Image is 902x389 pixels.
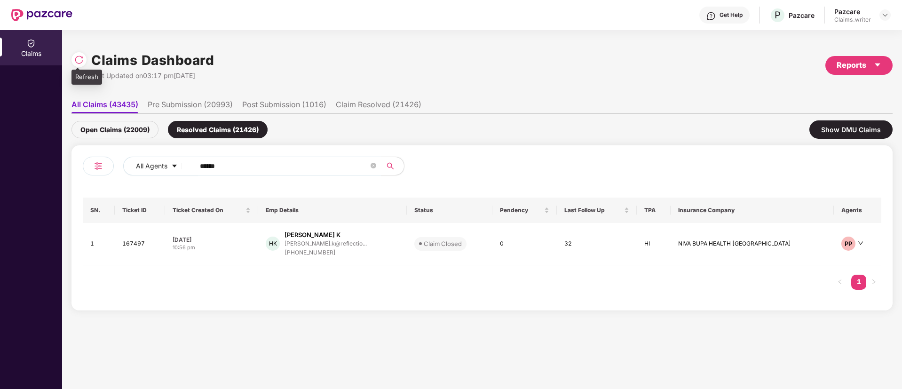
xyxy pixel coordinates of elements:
[285,240,367,246] div: [PERSON_NAME].k@reflectio...
[881,11,889,19] img: svg+xml;base64,PHN2ZyBpZD0iRHJvcGRvd24tMzJ4MzIiIHhtbG5zPSJodHRwOi8vd3d3LnczLm9yZy8yMDAwL3N2ZyIgd2...
[492,198,557,223] th: Pendency
[123,157,198,175] button: All Agentscaret-down
[834,16,871,24] div: Claims_writer
[258,198,407,223] th: Emp Details
[136,161,167,171] span: All Agents
[809,120,893,139] div: Show DMU Claims
[71,121,158,138] div: Open Claims (22009)
[285,248,367,257] div: [PHONE_NUMBER]
[841,237,855,251] div: PP
[91,71,214,81] div: Last Updated on 03:17 pm[DATE]
[168,121,268,138] div: Resolved Claims (21426)
[557,198,637,223] th: Last Follow Up
[837,59,881,71] div: Reports
[851,275,866,289] a: 1
[91,50,214,71] h1: Claims Dashboard
[407,198,493,223] th: Status
[171,163,178,170] span: caret-down
[866,275,881,290] button: right
[874,61,881,69] span: caret-down
[866,275,881,290] li: Next Page
[93,160,104,172] img: svg+xml;base64,PHN2ZyB4bWxucz0iaHR0cDovL3d3dy53My5vcmcvMjAwMC9zdmciIHdpZHRoPSIyNCIgaGVpZ2h0PSIyNC...
[381,157,404,175] button: search
[637,223,671,265] td: HI
[242,100,326,113] li: Post Submission (1016)
[775,9,781,21] span: P
[148,100,233,113] li: Pre Submission (20993)
[832,275,847,290] button: left
[11,9,72,21] img: New Pazcare Logo
[706,11,716,21] img: svg+xml;base64,PHN2ZyBpZD0iSGVscC0zMngzMiIgeG1sbnM9Imh0dHA6Ly93d3cudzMub3JnLzIwMDAvc3ZnIiB3aWR0aD...
[165,198,258,223] th: Ticket Created On
[173,244,251,252] div: 10:56 pm
[851,275,866,290] li: 1
[83,198,115,223] th: SN.
[832,275,847,290] li: Previous Page
[74,55,84,64] img: svg+xml;base64,PHN2ZyBpZD0iUmVsb2FkLTMyeDMyIiB4bWxucz0iaHR0cDovL3d3dy53My5vcmcvMjAwMC9zdmciIHdpZH...
[837,279,843,285] span: left
[492,223,557,265] td: 0
[564,206,622,214] span: Last Follow Up
[637,198,671,223] th: TPA
[871,279,877,285] span: right
[26,39,36,48] img: svg+xml;base64,PHN2ZyBpZD0iQ2xhaW0iIHhtbG5zPSJodHRwOi8vd3d3LnczLm9yZy8yMDAwL3N2ZyIgd2lkdGg9IjIwIi...
[83,223,115,265] td: 1
[371,163,376,168] span: close-circle
[671,198,834,223] th: Insurance Company
[557,223,637,265] td: 32
[858,240,863,246] span: down
[266,237,280,251] div: HK
[671,223,834,265] td: NIVA BUPA HEALTH [GEOGRAPHIC_DATA]
[720,11,743,19] div: Get Help
[336,100,421,113] li: Claim Resolved (21426)
[115,198,165,223] th: Ticket ID
[789,11,815,20] div: Pazcare
[381,162,399,170] span: search
[424,239,462,248] div: Claim Closed
[173,236,251,244] div: [DATE]
[173,206,244,214] span: Ticket Created On
[371,162,376,171] span: close-circle
[500,206,542,214] span: Pendency
[71,100,138,113] li: All Claims (43435)
[834,7,871,16] div: Pazcare
[115,223,165,265] td: 167497
[834,198,881,223] th: Agents
[71,70,102,85] div: Refresh
[285,230,340,239] div: [PERSON_NAME] K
